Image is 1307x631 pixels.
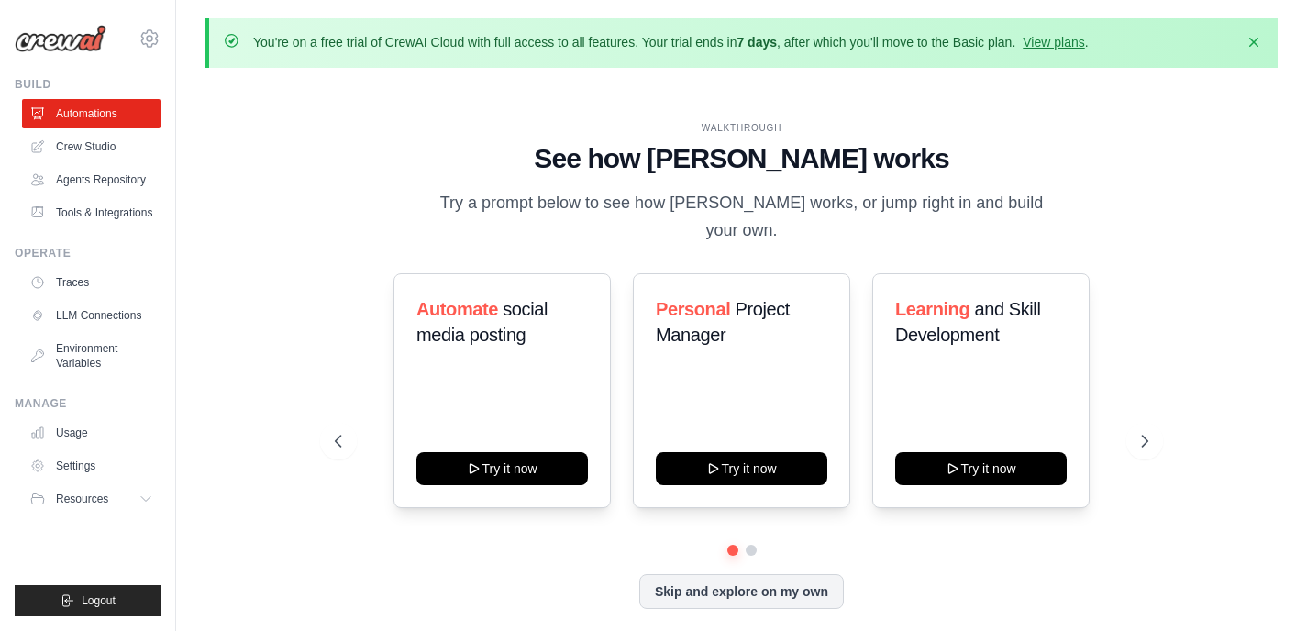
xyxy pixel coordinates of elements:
button: Try it now [656,452,827,485]
span: Personal [656,299,730,319]
a: LLM Connections [22,301,161,330]
a: Usage [22,418,161,448]
a: Automations [22,99,161,128]
button: Logout [15,585,161,616]
span: Automate [416,299,498,319]
img: Logo [15,25,106,52]
a: Tools & Integrations [22,198,161,227]
button: Try it now [416,452,588,485]
a: Settings [22,451,161,481]
div: Operate [15,246,161,260]
a: Environment Variables [22,334,161,378]
p: You're on a free trial of CrewAI Cloud with full access to all features. Your trial ends in , aft... [253,33,1089,51]
button: Skip and explore on my own [639,574,844,609]
span: Logout [82,593,116,608]
div: Build [15,77,161,92]
span: and Skill Development [895,299,1040,345]
button: Try it now [895,452,1067,485]
button: Resources [22,484,161,514]
strong: 7 days [737,35,777,50]
span: Learning [895,299,969,319]
p: Try a prompt below to see how [PERSON_NAME] works, or jump right in and build your own. [434,190,1050,244]
span: social media posting [416,299,548,345]
a: Traces [22,268,161,297]
a: View plans [1023,35,1084,50]
iframe: Chat Widget [1215,543,1307,631]
div: Manage [15,396,161,411]
div: WALKTHROUGH [335,121,1148,135]
a: Agents Repository [22,165,161,194]
span: Project Manager [656,299,790,345]
span: Resources [56,492,108,506]
h1: See how [PERSON_NAME] works [335,142,1148,175]
a: Crew Studio [22,132,161,161]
